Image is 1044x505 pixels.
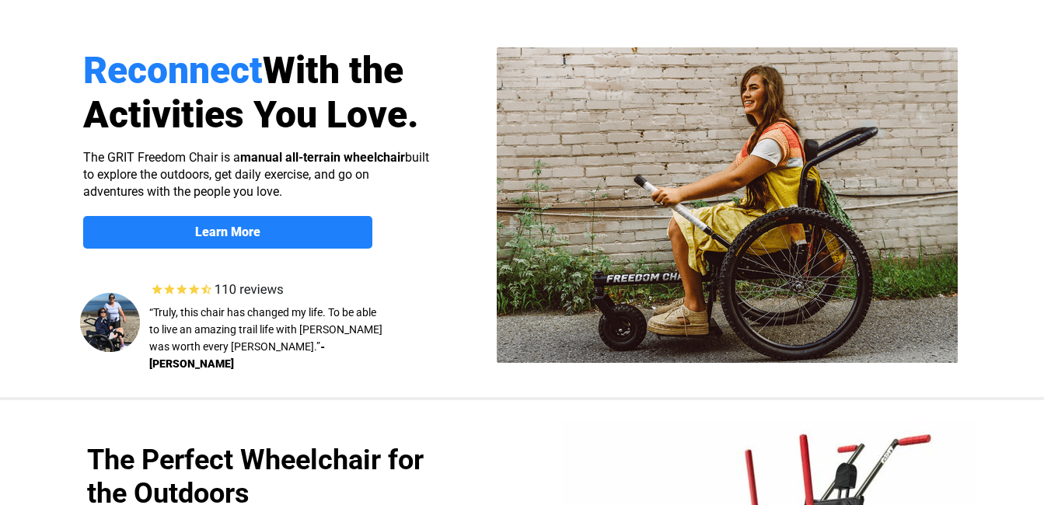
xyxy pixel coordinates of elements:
strong: Learn More [195,225,260,239]
strong: manual all-terrain wheelchair [240,150,405,165]
input: Get more information [55,375,189,405]
span: With the [263,48,403,92]
span: The GRIT Freedom Chair is a built to explore the outdoors, get daily exercise, and go on adventur... [83,150,429,199]
a: Learn More [83,216,372,249]
span: Activities You Love. [83,92,419,137]
span: “Truly, this chair has changed my life. To be able to live an amazing trail life with [PERSON_NAM... [149,306,382,353]
span: Reconnect [83,48,263,92]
